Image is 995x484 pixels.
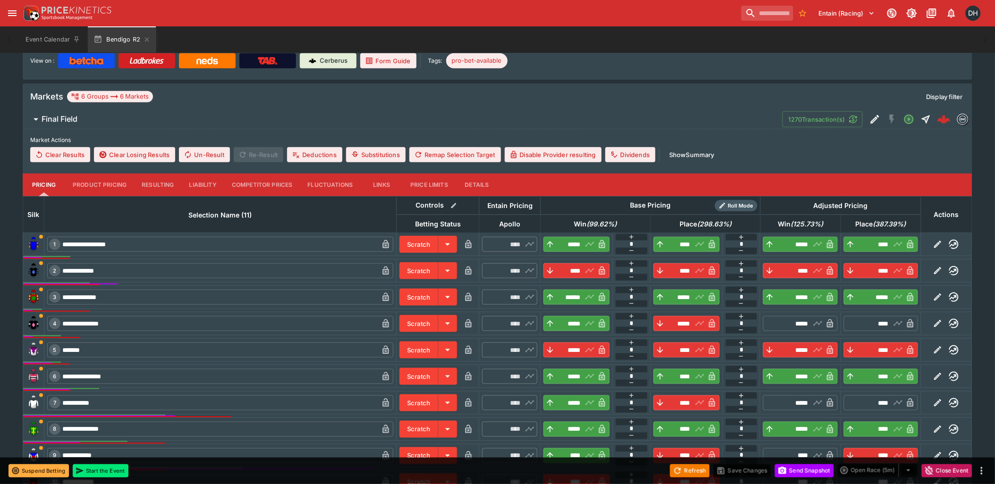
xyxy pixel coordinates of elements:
div: split button [838,464,918,477]
th: Apollo [479,215,541,233]
button: Links [360,174,403,196]
input: search [741,6,793,21]
button: Fluctuations [300,174,361,196]
th: Silk [23,196,44,233]
button: Straight [918,111,935,128]
button: Toggle light/dark mode [903,5,920,22]
button: Scratch [400,447,438,464]
button: Final Field [23,110,782,129]
a: Form Guide [360,53,417,68]
img: Neds [196,57,218,65]
span: Place(298.63%) [669,218,742,230]
img: runner 7 [26,395,41,410]
img: betmakers [958,114,968,125]
button: Deductions [287,147,342,162]
button: Start the Event [73,464,128,477]
div: David Howard [966,6,981,21]
img: TabNZ [258,57,278,65]
img: PriceKinetics [42,7,111,14]
button: Pricing [23,174,65,196]
button: Send Snapshot [775,464,834,477]
img: Ladbrokes [129,57,164,65]
button: Bulk edit [448,200,460,212]
a: Cerberus [300,53,357,68]
span: 8 [51,426,59,433]
button: Scratch [400,315,438,332]
button: Display filter [921,89,969,104]
button: Clear Losing Results [94,147,175,162]
button: Bendigo R2 [88,26,156,53]
button: Resulting [134,174,181,196]
button: Disable Provider resulting [505,147,602,162]
button: Edit Detail [867,111,884,128]
em: ( 99.62 %) [587,218,617,230]
th: Entain Pricing [479,196,541,215]
img: Sportsbook Management [42,16,93,20]
span: Win(125.73%) [767,218,833,230]
button: Select Tenant [813,6,881,21]
img: runner 9 [26,448,41,463]
button: Un-Result [179,147,230,162]
span: Win(99.62%) [564,218,628,230]
img: runner 6 [26,369,41,384]
span: 7 [51,400,58,406]
button: SGM Disabled [884,111,901,128]
button: Documentation [923,5,940,22]
span: Roll Mode [724,202,757,210]
img: PriceKinetics Logo [21,4,40,23]
span: 3 [51,294,59,300]
button: Scratch [400,421,438,438]
button: No Bookmarks [795,6,810,21]
span: Re-Result [234,147,283,162]
span: pro-bet-available [446,56,508,66]
img: runner 3 [26,290,41,305]
button: Substitutions [346,147,406,162]
div: Show/hide Price Roll mode configuration. [715,200,757,211]
button: Event Calendar [20,26,86,53]
svg: Open [903,114,915,125]
button: Details [456,174,498,196]
button: Open [901,111,918,128]
img: Cerberus [309,57,316,65]
th: Controls [397,196,479,215]
img: runner 5 [26,342,41,358]
button: Remap Selection Target [409,147,501,162]
button: Dividends [605,147,655,162]
th: Actions [921,196,972,233]
img: runner 1 [26,237,41,252]
em: ( 387.39 %) [873,218,906,230]
a: a402e720-805d-4308-b578-a69e74724c7f [935,110,953,129]
label: Market Actions [30,133,965,147]
span: Betting Status [405,218,471,230]
span: 1 [52,241,58,248]
button: Close Event [922,464,972,477]
button: Price Limits [403,174,456,196]
p: Cerberus [320,56,348,66]
span: 9 [51,452,59,459]
button: Connected to PK [884,5,901,22]
img: Betcha [69,57,103,65]
label: View on : [30,53,54,68]
h5: Markets [30,91,63,102]
button: Scratch [400,262,438,279]
button: Clear Results [30,147,90,162]
em: ( 298.63 %) [697,218,731,230]
img: runner 4 [26,316,41,331]
span: Selection Name (11) [179,209,263,221]
span: 5 [51,347,59,353]
button: David Howard [963,3,984,24]
img: runner 2 [26,263,41,278]
img: logo-cerberus--red.svg [937,113,951,126]
span: Place(387.39%) [845,218,917,230]
h6: Final Field [42,114,77,124]
button: Notifications [943,5,960,22]
button: Refresh [670,464,710,477]
img: runner 8 [26,422,41,437]
div: Base Pricing [627,200,675,211]
div: Betting Target: cerberus [446,53,508,68]
em: ( 125.73 %) [791,218,823,230]
button: more [976,465,987,476]
span: 4 [51,320,59,327]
